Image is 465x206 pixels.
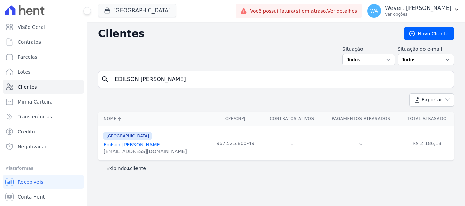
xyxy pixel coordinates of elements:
th: Total Atrasado [400,112,454,126]
td: 6 [322,126,400,160]
a: Ver detalhes [327,8,357,14]
a: Conta Hent [3,190,84,204]
span: Negativação [18,143,48,150]
span: Minha Carteira [18,98,53,105]
span: Você possui fatura(s) em atraso. [250,7,357,15]
span: [GEOGRAPHIC_DATA] [103,132,152,140]
span: Contratos [18,39,41,45]
a: Contratos [3,35,84,49]
label: Situação do e-mail: [398,45,454,53]
a: Crédito [3,125,84,138]
td: 967.525.800-49 [209,126,262,160]
p: Ver opções [385,12,451,17]
button: [GEOGRAPHIC_DATA] [98,4,176,17]
a: Lotes [3,65,84,79]
h2: Clientes [98,27,393,40]
span: Clientes [18,83,37,90]
p: Wevert [PERSON_NAME] [385,5,451,12]
button: Exportar [409,93,454,107]
span: Recebíveis [18,179,43,185]
div: Plataformas [5,164,81,172]
a: Transferências [3,110,84,124]
td: 1 [262,126,322,160]
i: search [101,75,109,83]
th: Pagamentos Atrasados [322,112,400,126]
a: Parcelas [3,50,84,64]
a: Edilson [PERSON_NAME] [103,142,162,147]
a: Novo Cliente [404,27,454,40]
a: Minha Carteira [3,95,84,109]
th: Contratos Ativos [262,112,322,126]
span: Conta Hent [18,193,45,200]
input: Buscar por nome, CPF ou e-mail [111,73,451,86]
p: Exibindo cliente [106,165,146,172]
a: Visão Geral [3,20,84,34]
a: Negativação [3,140,84,153]
label: Situação: [342,45,395,53]
th: Nome [98,112,209,126]
span: Transferências [18,113,52,120]
button: WA Wevert [PERSON_NAME] Ver opções [362,1,465,20]
a: Recebíveis [3,175,84,189]
a: Clientes [3,80,84,94]
span: Visão Geral [18,24,45,31]
div: [EMAIL_ADDRESS][DOMAIN_NAME] [103,148,187,155]
span: Lotes [18,69,31,75]
th: CPF/CNPJ [209,112,262,126]
td: R$ 2.186,18 [400,126,454,160]
span: Parcelas [18,54,37,60]
span: Crédito [18,128,35,135]
b: 1 [127,166,130,171]
span: WA [370,8,378,13]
